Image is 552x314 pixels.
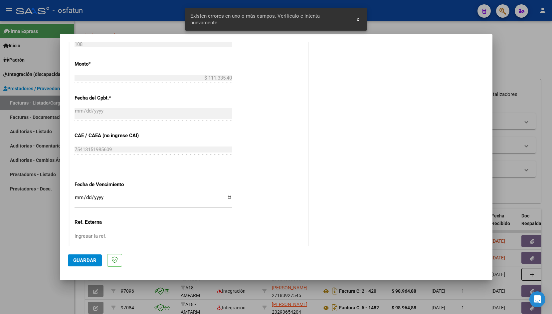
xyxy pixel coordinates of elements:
span: x [357,16,359,22]
p: Ref. Externa [75,218,143,226]
p: CAE / CAEA (no ingrese CAI) [75,132,143,140]
button: Guardar [68,254,102,266]
span: Existen errores en uno o más campos. Verifícalo e intenta nuevamente. [190,13,349,26]
div: Open Intercom Messenger [529,291,545,307]
button: x [351,13,364,25]
p: Monto [75,60,143,68]
span: Guardar [73,257,96,263]
p: Fecha de Vencimiento [75,181,143,188]
p: Fecha del Cpbt. [75,94,143,102]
